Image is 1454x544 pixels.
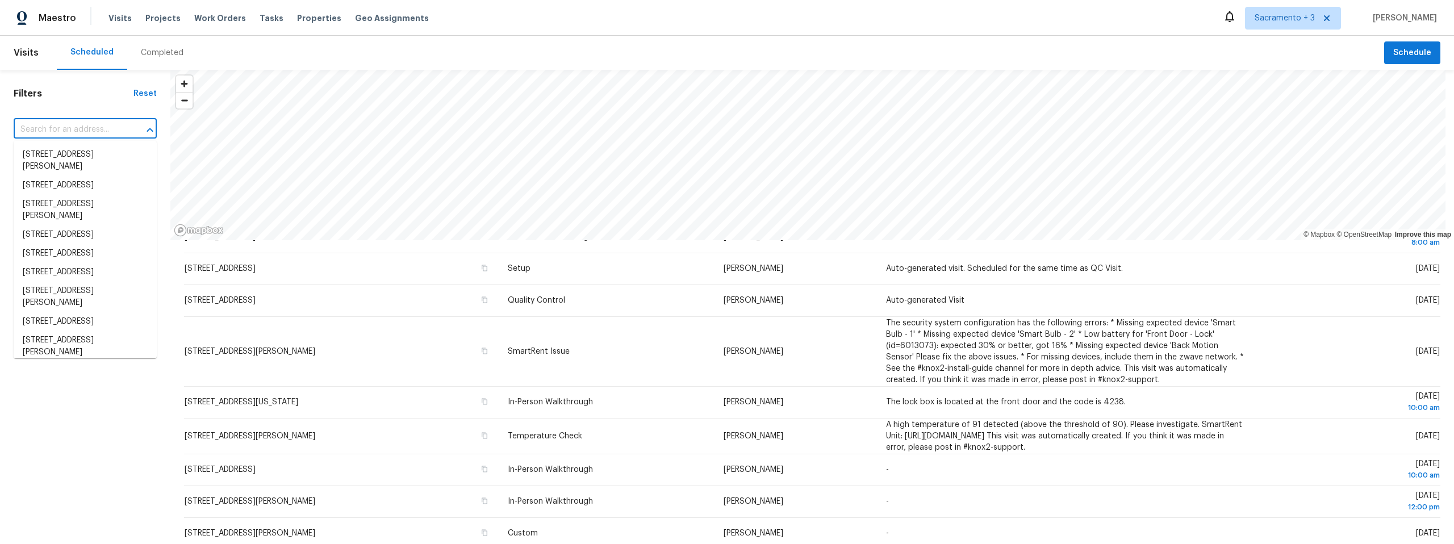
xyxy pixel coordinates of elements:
[886,398,1126,406] span: The lock box is located at the front door and the code is 4238.
[141,47,183,58] div: Completed
[886,529,889,537] span: -
[1303,231,1335,238] a: Mapbox
[1263,501,1440,513] div: 12:00 pm
[185,497,315,505] span: [STREET_ADDRESS][PERSON_NAME]
[724,497,783,505] span: [PERSON_NAME]
[1263,470,1440,481] div: 10:00 am
[1263,402,1440,413] div: 10:00 am
[174,224,224,237] a: Mapbox homepage
[185,432,315,440] span: [STREET_ADDRESS][PERSON_NAME]
[1416,348,1440,355] span: [DATE]
[14,225,157,244] li: [STREET_ADDRESS]
[724,466,783,474] span: [PERSON_NAME]
[1336,231,1392,238] a: OpenStreetMap
[724,265,783,273] span: [PERSON_NAME]
[724,432,783,440] span: [PERSON_NAME]
[1416,265,1440,273] span: [DATE]
[508,497,593,505] span: In-Person Walkthrough
[1368,12,1437,24] span: [PERSON_NAME]
[724,348,783,355] span: [PERSON_NAME]
[297,12,341,24] span: Properties
[176,92,193,108] button: Zoom out
[14,121,125,139] input: Search for an address...
[479,496,490,506] button: Copy Address
[14,88,133,99] h1: Filters
[724,296,783,304] span: [PERSON_NAME]
[479,295,490,305] button: Copy Address
[479,346,490,356] button: Copy Address
[886,296,964,304] span: Auto-generated Visit
[1416,529,1440,537] span: [DATE]
[1416,432,1440,440] span: [DATE]
[1395,231,1451,238] a: Improve this map
[479,528,490,538] button: Copy Address
[14,40,39,65] span: Visits
[724,529,783,537] span: [PERSON_NAME]
[108,12,132,24] span: Visits
[508,348,570,355] span: SmartRent Issue
[508,529,538,537] span: Custom
[1263,460,1440,481] span: [DATE]
[1263,492,1440,513] span: [DATE]
[479,396,490,407] button: Copy Address
[355,12,429,24] span: Geo Assignments
[1393,46,1431,60] span: Schedule
[479,263,490,273] button: Copy Address
[1384,41,1440,65] button: Schedule
[1263,392,1440,413] span: [DATE]
[14,331,157,362] li: [STREET_ADDRESS][PERSON_NAME]
[14,145,157,176] li: [STREET_ADDRESS][PERSON_NAME]
[185,466,256,474] span: [STREET_ADDRESS]
[479,430,490,441] button: Copy Address
[185,296,256,304] span: [STREET_ADDRESS]
[886,319,1244,384] span: The security system configuration has the following errors: * Missing expected device 'Smart Bulb...
[508,466,593,474] span: In-Person Walkthrough
[886,265,1123,273] span: Auto-generated visit. Scheduled for the same time as QC Visit.
[145,12,181,24] span: Projects
[176,93,193,108] span: Zoom out
[176,76,193,92] button: Zoom in
[508,265,530,273] span: Setup
[1263,237,1440,248] div: 8:00 am
[508,296,565,304] span: Quality Control
[1255,12,1315,24] span: Sacramento + 3
[14,176,157,195] li: [STREET_ADDRESS]
[479,464,490,474] button: Copy Address
[508,432,582,440] span: Temperature Check
[185,398,298,406] span: [STREET_ADDRESS][US_STATE]
[886,497,889,505] span: -
[14,263,157,282] li: [STREET_ADDRESS]
[142,122,158,138] button: Close
[14,244,157,263] li: [STREET_ADDRESS]
[260,14,283,22] span: Tasks
[14,282,157,312] li: [STREET_ADDRESS][PERSON_NAME]
[724,398,783,406] span: [PERSON_NAME]
[185,348,315,355] span: [STREET_ADDRESS][PERSON_NAME]
[39,12,76,24] span: Maestro
[170,70,1445,240] canvas: Map
[70,47,114,58] div: Scheduled
[508,398,593,406] span: In-Person Walkthrough
[14,312,157,331] li: [STREET_ADDRESS]
[1416,296,1440,304] span: [DATE]
[886,466,889,474] span: -
[185,265,256,273] span: [STREET_ADDRESS]
[14,195,157,225] li: [STREET_ADDRESS][PERSON_NAME]
[194,12,246,24] span: Work Orders
[886,421,1242,451] span: A high temperature of 91 detected (above the threshold of 90). Please investigate. SmartRent Unit...
[185,529,315,537] span: [STREET_ADDRESS][PERSON_NAME]
[133,88,157,99] div: Reset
